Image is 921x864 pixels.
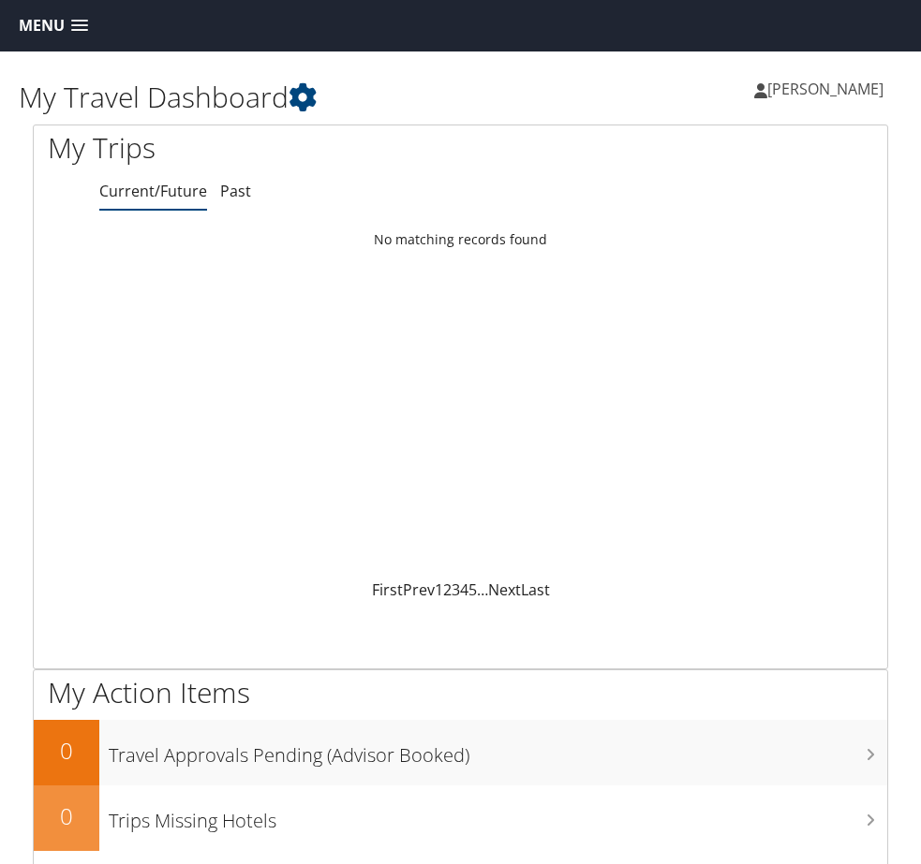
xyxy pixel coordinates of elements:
td: No matching records found [34,223,887,256]
h3: Trips Missing Hotels [109,798,887,834]
a: 4 [460,579,468,600]
h1: My Action Items [34,673,887,712]
h1: My Trips [48,128,447,168]
a: Current/Future [99,181,207,201]
a: Menu [9,10,97,41]
h3: Travel Approvals Pending (Advisor Booked) [109,733,887,769]
a: 2 [443,579,452,600]
a: 0Trips Missing Hotels [34,785,887,851]
a: Last [521,579,550,600]
a: [PERSON_NAME] [754,61,902,117]
a: 0Travel Approvals Pending (Advisor Booked) [34,720,887,785]
span: … [477,579,488,600]
a: 5 [468,579,477,600]
a: First [372,579,403,600]
a: 3 [452,579,460,600]
span: Menu [19,17,65,35]
span: [PERSON_NAME] [767,79,884,99]
a: 1 [435,579,443,600]
a: Prev [403,579,435,600]
a: Past [220,181,251,201]
h2: 0 [34,800,99,832]
h1: My Travel Dashboard [19,78,461,117]
h2: 0 [34,735,99,767]
a: Next [488,579,521,600]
